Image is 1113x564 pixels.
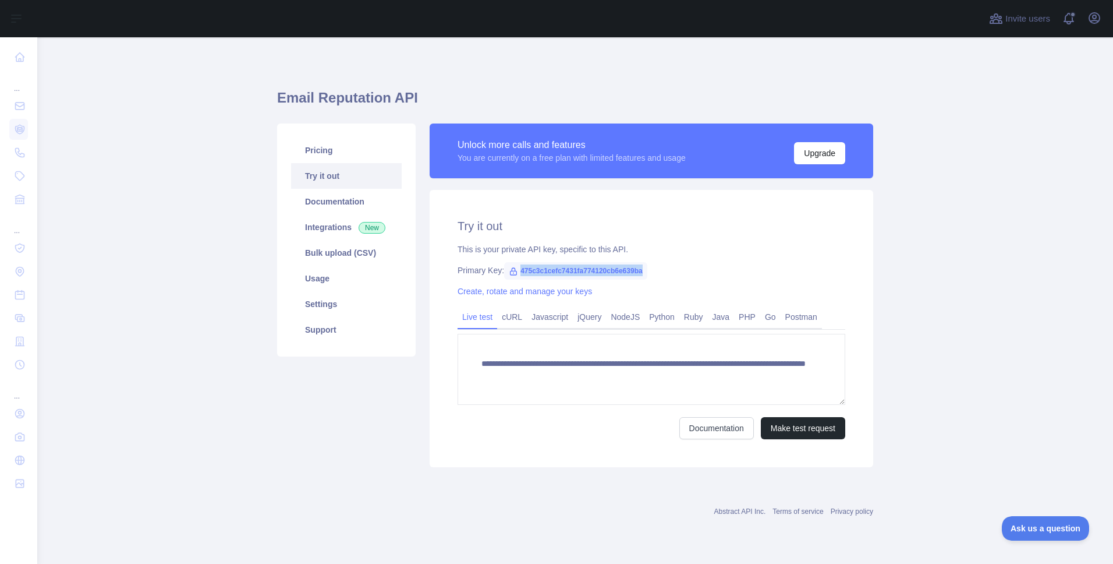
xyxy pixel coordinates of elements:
div: ... [9,70,28,93]
a: Privacy policy [831,507,873,516]
a: Javascript [527,308,573,326]
h2: Try it out [458,218,845,234]
button: Upgrade [794,142,845,164]
div: Primary Key: [458,265,845,276]
a: Java [708,308,735,326]
a: Create, rotate and manage your keys [458,287,592,296]
div: This is your private API key, specific to this API. [458,244,845,255]
a: Documentation [291,189,402,214]
a: Try it out [291,163,402,189]
a: jQuery [573,308,606,326]
span: Invite users [1005,12,1050,26]
div: ... [9,378,28,401]
a: Python [644,308,679,326]
a: Abstract API Inc. [714,507,766,516]
div: You are currently on a free plan with limited features and usage [458,152,686,164]
a: Terms of service [772,507,823,516]
h1: Email Reputation API [277,89,873,117]
div: Unlock more calls and features [458,138,686,152]
button: Invite users [987,9,1052,28]
a: Documentation [679,417,754,439]
div: ... [9,212,28,235]
iframe: Toggle Customer Support [1002,516,1090,541]
a: Pricing [291,138,402,163]
a: Bulk upload (CSV) [291,240,402,266]
a: Ruby [679,308,708,326]
a: cURL [497,308,527,326]
a: Settings [291,291,402,317]
button: Make test request [761,417,845,439]
span: 475c3c1cefc7431fa774120cb6e639ba [504,262,647,280]
a: PHP [734,308,760,326]
a: Go [760,308,781,326]
a: Postman [781,308,822,326]
a: Support [291,317,402,343]
a: Live test [458,308,497,326]
a: Integrations New [291,214,402,240]
a: NodeJS [606,308,644,326]
a: Usage [291,266,402,291]
span: New [359,222,385,234]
